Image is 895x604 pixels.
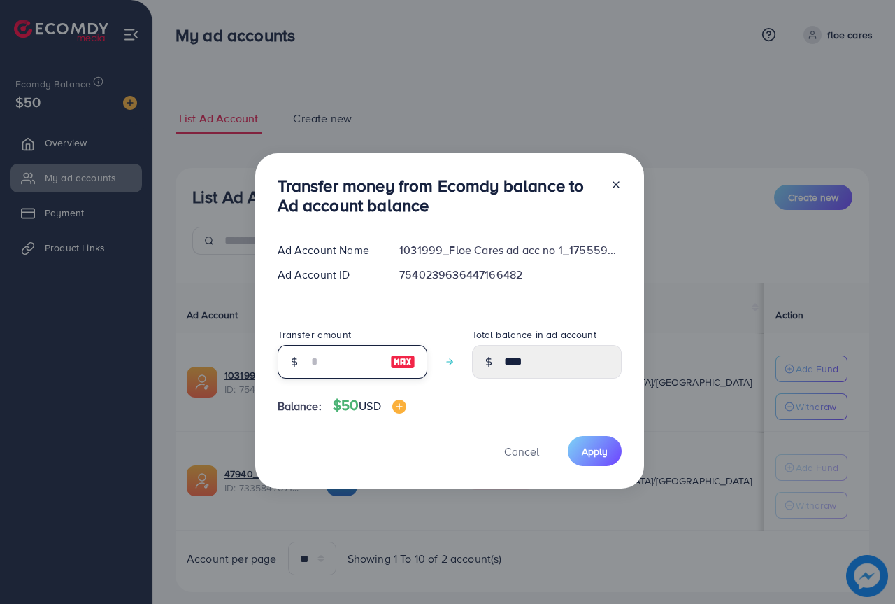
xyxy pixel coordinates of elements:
[278,328,351,342] label: Transfer amount
[359,398,380,414] span: USD
[504,444,539,459] span: Cancel
[388,267,632,283] div: 7540239636447166482
[487,436,557,466] button: Cancel
[266,267,389,283] div: Ad Account ID
[266,242,389,258] div: Ad Account Name
[333,397,406,414] h4: $50
[278,398,322,414] span: Balance:
[568,436,622,466] button: Apply
[390,353,415,370] img: image
[388,242,632,258] div: 1031999_Floe Cares ad acc no 1_1755598915786
[582,444,608,458] span: Apply
[278,176,599,216] h3: Transfer money from Ecomdy balance to Ad account balance
[392,400,406,414] img: image
[472,328,596,342] label: Total balance in ad account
